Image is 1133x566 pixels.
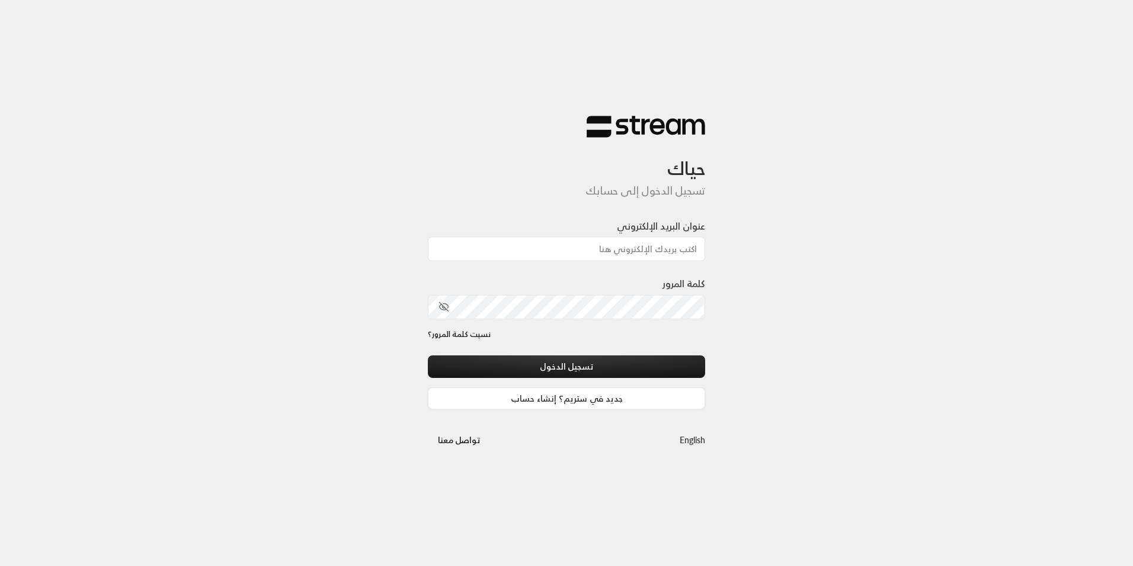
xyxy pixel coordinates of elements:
button: toggle password visibility [434,297,454,317]
a: نسيت كلمة المرور؟ [428,329,491,341]
label: كلمة المرور [662,276,705,291]
img: Stream Logo [587,115,705,138]
label: عنوان البريد الإلكتروني [617,219,705,233]
h5: تسجيل الدخول إلى حسابك [428,185,705,198]
button: تواصل معنا [428,429,490,451]
a: جديد في ستريم؟ إنشاء حساب [428,387,705,409]
a: English [680,429,705,451]
button: تسجيل الدخول [428,355,705,377]
input: اكتب بريدك الإلكتروني هنا [428,237,705,261]
h3: حياك [428,138,705,179]
a: تواصل معنا [428,433,490,447]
